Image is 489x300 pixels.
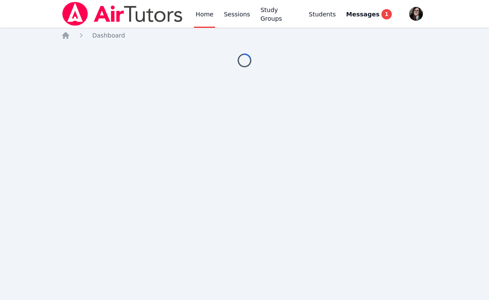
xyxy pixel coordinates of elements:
nav: Breadcrumb [61,31,428,40]
span: Dashboard [92,32,125,39]
span: 1 [381,9,392,19]
img: Air Tutors [61,2,184,26]
span: Messages [346,10,379,19]
a: Dashboard [92,31,125,40]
